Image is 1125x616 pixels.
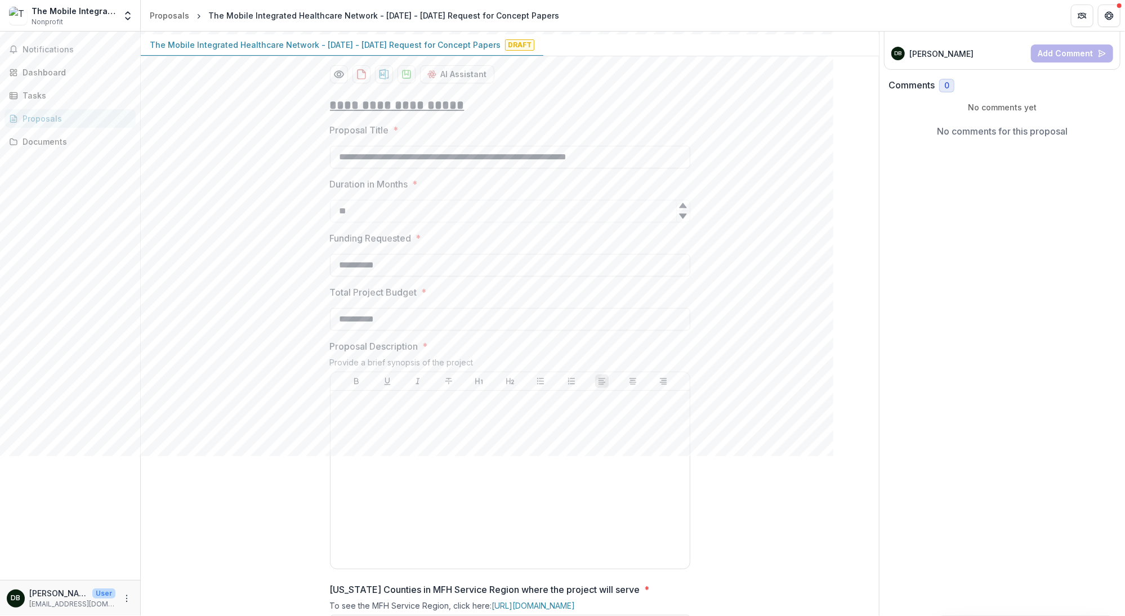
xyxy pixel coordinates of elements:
button: Underline [381,374,394,388]
a: Tasks [5,86,136,105]
div: The Mobile Integrated Healthcare Network - [DATE] - [DATE] Request for Concept Papers [208,10,559,21]
button: Italicize [411,374,425,388]
button: download-proposal [352,65,370,83]
div: Proposals [150,10,189,21]
p: The Mobile Integrated Healthcare Network - [DATE] - [DATE] Request for Concept Papers [150,39,501,51]
div: Doris Boeckman [11,595,21,602]
div: Doris Boeckman [895,51,902,56]
a: Dashboard [5,63,136,82]
a: Proposals [145,7,194,24]
div: Proposals [23,113,127,124]
span: Nonprofit [32,17,63,27]
p: Total Project Budget [330,285,417,299]
p: Proposal Description [330,340,418,353]
button: Heading 2 [503,374,517,388]
button: Ordered List [565,374,578,388]
div: Documents [23,136,127,148]
button: Align Left [595,374,609,388]
p: No comments for this proposal [937,124,1068,138]
p: [EMAIL_ADDRESS][DOMAIN_NAME] [29,599,115,609]
div: The Mobile Integrated Healthcare Network [32,5,115,17]
button: Add Comment [1031,44,1113,63]
img: The Mobile Integrated Healthcare Network [9,7,27,25]
p: [US_STATE] Counties in MFH Service Region where the project will serve [330,583,640,596]
button: download-proposal [375,65,393,83]
button: Bold [350,374,363,388]
div: Dashboard [23,66,127,78]
h2: Comments [889,80,935,91]
a: Proposals [5,109,136,128]
p: [PERSON_NAME] [29,587,88,599]
button: Open entity switcher [120,5,136,27]
p: Funding Requested [330,231,412,245]
button: Align Right [657,374,670,388]
button: Preview f5021858-4396-4041-a8a5-c9f81304f034-0.pdf [330,65,348,83]
a: [URL][DOMAIN_NAME] [492,601,575,610]
p: Duration in Months [330,177,408,191]
div: Provide a brief synopsis of the project [330,358,690,372]
p: [PERSON_NAME] [909,48,974,60]
span: Notifications [23,45,131,55]
button: Notifications [5,41,136,59]
button: Partners [1071,5,1093,27]
div: To see the MFH Service Region, click here: [330,601,690,615]
button: download-proposal [398,65,416,83]
span: 0 [944,81,949,91]
p: Proposal Title [330,123,389,137]
button: AI Assistant [420,65,494,83]
button: Align Center [626,374,640,388]
nav: breadcrumb [145,7,564,24]
p: No comments yet [889,101,1116,113]
button: Get Help [1098,5,1120,27]
a: Documents [5,132,136,151]
button: Bullet List [534,374,547,388]
span: Draft [505,39,534,51]
button: Heading 1 [472,374,486,388]
button: Strike [442,374,456,388]
button: More [120,592,133,605]
div: Tasks [23,90,127,101]
p: User [92,588,115,599]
